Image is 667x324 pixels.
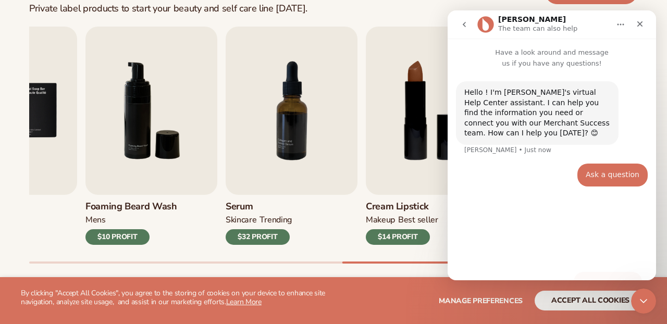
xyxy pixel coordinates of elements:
[366,229,430,245] div: $14 PROFIT
[366,215,395,226] div: MAKEUP
[226,297,262,307] a: Learn More
[226,215,256,226] div: SKINCARE
[29,3,307,15] div: Private label products to start your beauty and self care line [DATE].
[21,289,333,307] p: By clicking "Accept All Cookies", you agree to the storing of cookies on your device to enhance s...
[85,215,106,226] div: mens
[439,291,523,310] button: Manage preferences
[366,27,498,245] a: 8 / 9
[366,201,438,213] h3: Cream Lipstick
[226,229,290,245] div: $32 PROFIT
[126,261,195,282] button: Ask a question
[631,289,656,314] iframe: Intercom live chat
[260,215,291,226] div: TRENDING
[226,27,357,245] a: 7 / 9
[535,291,646,310] button: accept all cookies
[398,215,438,226] div: BEST SELLER
[85,201,177,213] h3: Foaming beard wash
[448,10,656,280] iframe: Intercom live chat
[85,229,150,245] div: $10 PROFIT
[439,296,523,306] span: Manage preferences
[226,201,292,213] h3: Serum
[85,27,217,245] a: 6 / 9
